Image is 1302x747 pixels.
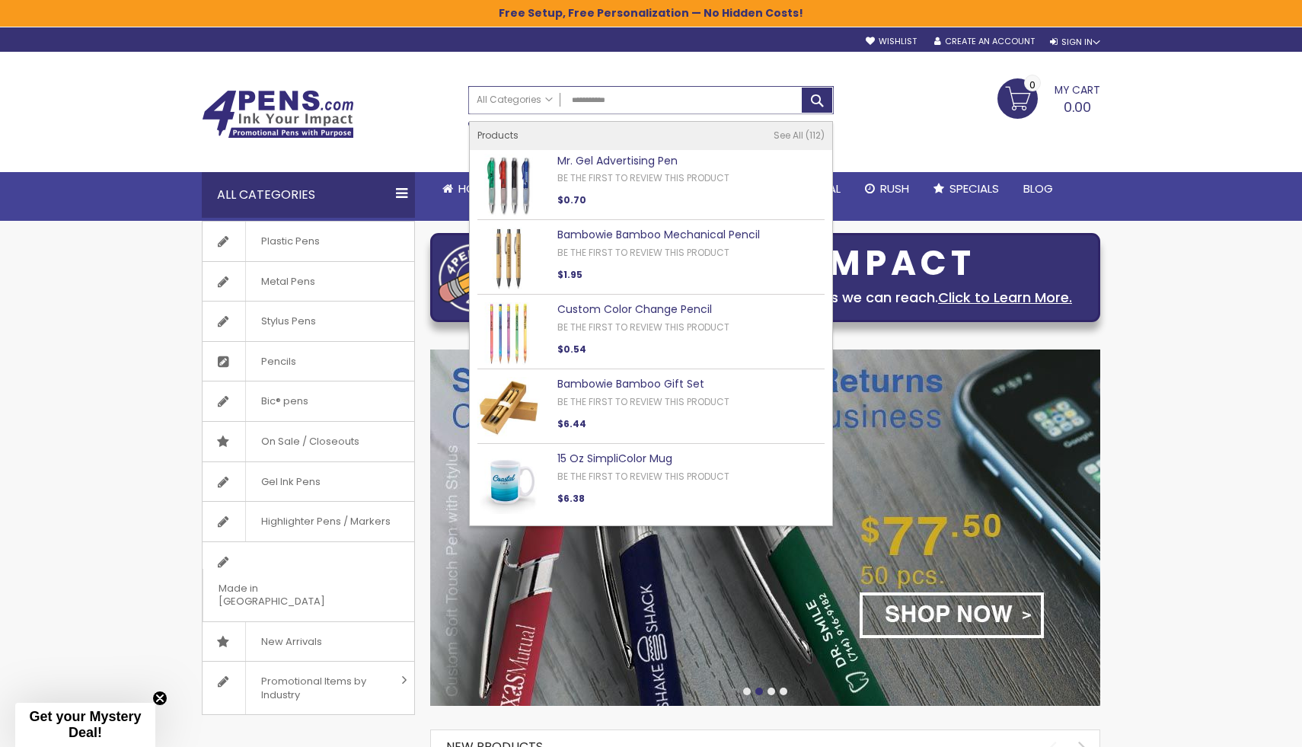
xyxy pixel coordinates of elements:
[1023,180,1053,196] span: Blog
[245,622,337,662] span: New Arrivals
[29,709,141,740] span: Get your Mystery Deal!
[203,462,414,502] a: Gel Ink Pens
[203,542,414,621] a: Made in [GEOGRAPHIC_DATA]
[557,451,672,466] a: 15 Oz SimpliColor Mug
[997,78,1100,117] a: 0.00 0
[203,342,414,381] a: Pencils
[557,395,729,408] a: Be the first to review this product
[949,180,999,196] span: Specials
[853,172,921,206] a: Rush
[921,172,1011,206] a: Specials
[458,180,490,196] span: Home
[557,153,678,168] a: Mr. Gel Advertising Pen
[203,262,414,302] a: Metal Pens
[202,90,354,139] img: 4Pens Custom Pens and Promotional Products
[469,87,560,112] a: All Categories
[203,569,376,621] span: Made in [GEOGRAPHIC_DATA]
[430,172,502,206] a: Home
[938,288,1072,307] a: Click to Learn More.
[806,129,825,142] span: 112
[203,502,414,541] a: Highlighter Pens / Markers
[430,350,1100,706] img: /custom-soft-touch-pen-metal-barrel.html
[203,622,414,662] a: New Arrivals
[707,114,834,145] div: Free shipping on pen orders over $199
[557,302,712,317] a: Custom Color Change Pencil
[202,172,415,218] div: All Categories
[477,154,540,216] img: Mr. Gel Advertising Pen
[557,492,585,505] span: $6.38
[557,227,760,242] a: Bambowie Bamboo Mechanical Pencil
[15,703,155,747] div: Get your Mystery Deal!Close teaser
[774,129,825,142] a: See All 112
[557,171,729,184] a: Be the first to review this product
[477,302,540,365] img: Custom Color Change Pencil
[477,129,519,142] span: Products
[203,302,414,341] a: Stylus Pens
[1050,37,1100,48] div: Sign In
[557,376,704,391] a: Bambowie Bamboo Gift Set
[245,462,336,502] span: Gel Ink Pens
[557,246,729,259] a: Be the first to review this product
[477,452,540,514] img: 15 Oz SimpliColor Mug
[477,228,540,290] img: Bambowie Bamboo Mechanical Pencil
[245,662,396,714] span: Promotional Items by Industry
[866,36,917,47] a: Wishlist
[1029,78,1036,92] span: 0
[203,422,414,461] a: On Sale / Closeouts
[557,268,582,281] span: $1.95
[245,381,324,421] span: Bic® pens
[245,222,335,261] span: Plastic Pens
[477,377,540,439] img: Bambowie Bamboo Gift Set
[245,422,375,461] span: On Sale / Closeouts
[934,36,1035,47] a: Create an Account
[1064,97,1091,117] span: 0.00
[245,302,331,341] span: Stylus Pens
[774,129,803,142] span: See All
[557,417,586,430] span: $6.44
[203,381,414,421] a: Bic® pens
[880,180,909,196] span: Rush
[1011,172,1065,206] a: Blog
[557,321,729,334] a: Be the first to review this product
[477,94,553,106] span: All Categories
[152,691,168,706] button: Close teaser
[245,262,330,302] span: Metal Pens
[245,502,406,541] span: Highlighter Pens / Markers
[439,243,515,312] img: four_pen_logo.png
[557,470,729,483] a: Be the first to review this product
[557,343,586,356] span: $0.54
[245,342,311,381] span: Pencils
[557,193,586,206] span: $0.70
[203,662,414,714] a: Promotional Items by Industry
[203,222,414,261] a: Plastic Pens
